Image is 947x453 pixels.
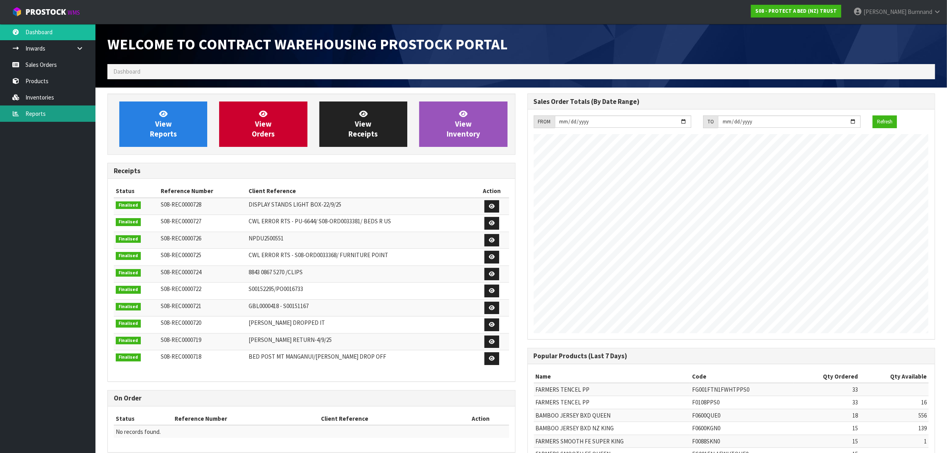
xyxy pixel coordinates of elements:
[419,102,507,147] a: ViewInventory
[534,352,929,360] h3: Popular Products (Last 7 Days)
[475,185,509,197] th: Action
[116,353,141,361] span: Finalised
[249,336,332,344] span: [PERSON_NAME] RETURN-4/9/25
[25,7,66,17] span: ProStock
[161,319,201,326] span: S08-REC0000720
[114,167,509,175] h3: Receipts
[161,302,201,310] span: S08-REC0000721
[249,268,303,276] span: 8843 0867 5270 /CLIPS
[116,286,141,294] span: Finalised
[249,285,303,293] span: S00152295/PO0016733
[249,234,284,242] span: NPDU2500551
[249,251,388,259] span: CWL ERROR RTS - S08-ORD0033368/ FURNITURE POINT
[534,383,690,396] td: FARMERS TENCEL PP
[319,412,452,425] th: Client Reference
[348,109,378,139] span: View Receipts
[794,370,860,383] th: Qty Ordered
[690,370,794,383] th: Code
[794,435,860,447] td: 15
[690,422,794,435] td: F0600KGN0
[794,396,860,409] td: 33
[863,8,906,16] span: [PERSON_NAME]
[249,319,325,326] span: [PERSON_NAME] DROPPED IT
[690,383,794,396] td: FG001FTN1FWHTPPS0
[249,201,341,208] span: DISPLAY STANDS LIGHT BOX-22/9/25
[690,409,794,422] td: F0600QUE0
[249,217,391,225] span: CWL ERROR RTS - PU-6644/ S08-ORD0033381/ BEDS R US
[116,218,141,226] span: Finalised
[161,251,201,259] span: S08-REC0000725
[161,268,201,276] span: S08-REC0000724
[68,9,80,16] small: WMS
[116,303,141,311] span: Finalised
[119,102,207,147] a: ViewReports
[161,353,201,360] span: S08-REC0000718
[107,35,508,53] span: Welcome to Contract Warehousing ProStock Portal
[534,98,929,105] h3: Sales Order Totals (By Date Range)
[114,425,509,438] td: No records found.
[755,8,837,14] strong: S08 - PROTECT A BED (NZ) TRUST
[873,115,897,128] button: Refresh
[116,252,141,260] span: Finalised
[534,409,690,422] td: BAMBOO JERSEY BXD QUEEN
[703,115,718,128] div: TO
[860,396,929,409] td: 16
[116,320,141,328] span: Finalised
[860,409,929,422] td: 556
[534,435,690,447] td: FARMERS SMOOTH FE SUPER KING
[113,68,140,75] span: Dashboard
[116,235,141,243] span: Finalised
[690,396,794,409] td: F0108PPS0
[908,8,932,16] span: Burnnand
[247,185,475,197] th: Client Reference
[794,409,860,422] td: 18
[319,102,407,147] a: ViewReceipts
[690,435,794,447] td: F0088SKN0
[534,115,555,128] div: FROM
[534,370,690,383] th: Name
[794,383,860,396] td: 33
[150,109,177,139] span: View Reports
[860,370,929,383] th: Qty Available
[116,337,141,345] span: Finalised
[116,269,141,277] span: Finalised
[114,412,173,425] th: Status
[161,217,201,225] span: S08-REC0000727
[159,185,247,197] th: Reference Number
[12,7,22,17] img: cube-alt.png
[452,412,509,425] th: Action
[173,412,319,425] th: Reference Number
[161,234,201,242] span: S08-REC0000726
[794,422,860,435] td: 15
[161,201,201,208] span: S08-REC0000728
[534,422,690,435] td: BAMBOO JERSEY BXD NZ KING
[116,201,141,209] span: Finalised
[534,396,690,409] td: FARMERS TENCEL PP
[249,302,309,310] span: GBL0000418 - S00151167
[161,285,201,293] span: S08-REC0000722
[860,422,929,435] td: 139
[860,435,929,447] td: 1
[249,353,386,360] span: BED POST MT MANGANUI/[PERSON_NAME] DROP OFF
[447,109,480,139] span: View Inventory
[252,109,275,139] span: View Orders
[161,336,201,344] span: S08-REC0000719
[114,394,509,402] h3: On Order
[219,102,307,147] a: ViewOrders
[114,185,159,197] th: Status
